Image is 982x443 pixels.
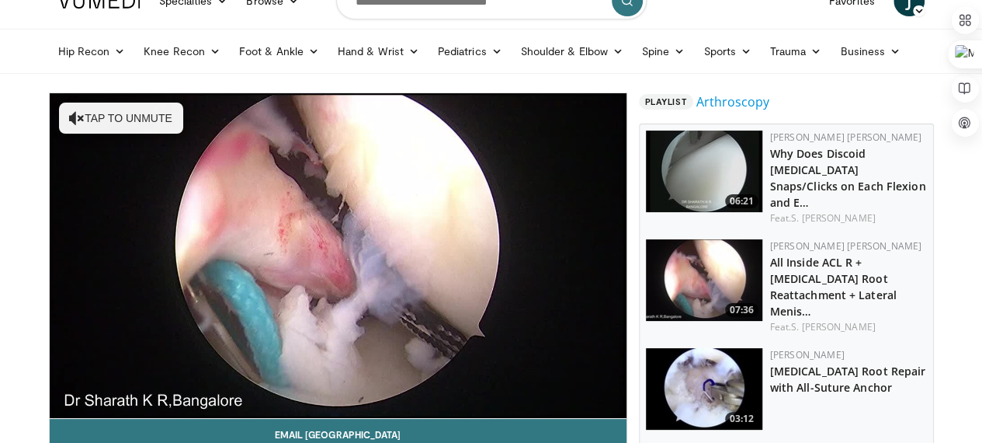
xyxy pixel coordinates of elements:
[725,412,758,426] span: 03:12
[646,348,762,430] img: 37ee3d26-181a-475a-972a-f7a993b592af.150x105_q85_crop-smart_upscale.jpg
[725,194,758,208] span: 06:21
[770,211,927,225] div: Feat.
[831,36,910,67] a: Business
[694,36,761,67] a: Sports
[429,36,512,67] a: Pediatrics
[50,93,626,419] video-js: Video Player
[646,239,762,321] a: 07:36
[328,36,429,67] a: Hand & Wrist
[134,36,230,67] a: Knee Recon
[725,303,758,317] span: 07:36
[646,131,762,212] img: 5498e0a3-a4cb-4475-953f-0a602e48a159.150x105_q85_crop-smart_upscale.jpg
[230,36,328,67] a: Foot & Ankle
[512,36,633,67] a: Shoulder & Elbow
[770,146,926,210] a: Why Does Discoid [MEDICAL_DATA] Snaps/Clicks on Each Flexion and E…
[770,131,922,144] a: [PERSON_NAME] [PERSON_NAME]
[770,255,897,319] a: All Inside ACL R + [MEDICAL_DATA] Root Reattachment + Lateral Menis…
[770,348,845,361] a: [PERSON_NAME]
[49,36,135,67] a: Hip Recon
[770,239,922,253] a: [PERSON_NAME] [PERSON_NAME]
[761,36,831,67] a: Trauma
[639,94,693,110] span: Playlist
[791,211,876,225] a: S. [PERSON_NAME]
[770,364,926,395] a: [MEDICAL_DATA] Root Repair with All-Suture Anchor
[646,131,762,212] a: 06:21
[646,239,762,321] img: cd195bcd-d63c-4258-ace8-c19afbac0d9e.150x105_q85_crop-smart_upscale.jpg
[59,103,183,134] button: Tap to unmute
[770,320,927,334] div: Feat.
[696,92,769,111] a: Arthroscopy
[791,320,876,333] a: S. [PERSON_NAME]
[646,348,762,430] a: 03:12
[633,36,694,67] a: Spine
